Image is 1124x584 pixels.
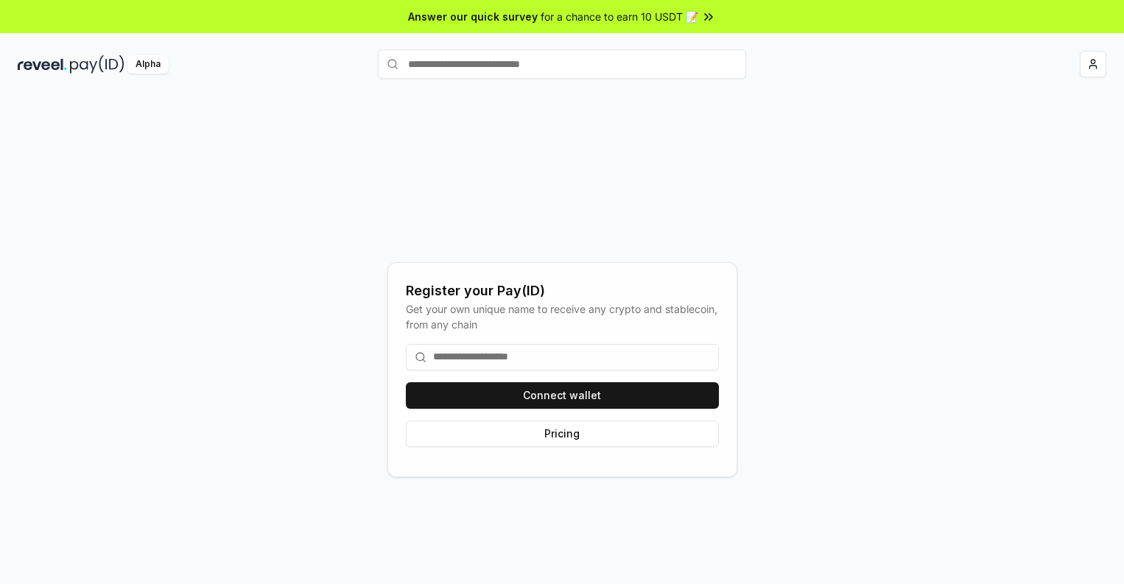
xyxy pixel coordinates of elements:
img: pay_id [70,55,124,74]
span: for a chance to earn 10 USDT 📝 [541,9,698,24]
div: Alpha [127,55,169,74]
div: Register your Pay(ID) [406,281,719,301]
button: Pricing [406,421,719,447]
span: Answer our quick survey [408,9,538,24]
button: Connect wallet [406,382,719,409]
div: Get your own unique name to receive any crypto and stablecoin, from any chain [406,301,719,332]
img: reveel_dark [18,55,67,74]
